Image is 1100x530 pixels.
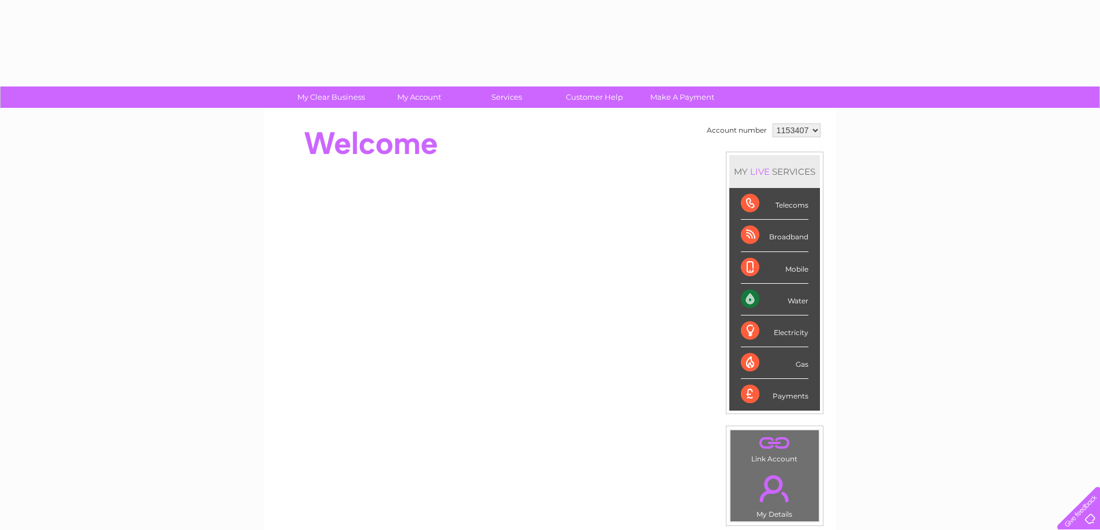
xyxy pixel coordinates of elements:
td: Account number [704,121,770,140]
div: Water [741,284,808,315]
div: MY SERVICES [729,155,820,188]
a: Make A Payment [635,87,730,108]
div: Mobile [741,252,808,284]
a: My Account [371,87,467,108]
a: Services [459,87,554,108]
div: Payments [741,379,808,410]
div: Broadband [741,220,808,251]
div: Telecoms [741,188,808,220]
td: My Details [730,465,819,522]
div: Gas [741,347,808,379]
a: Customer Help [547,87,642,108]
div: Electricity [741,315,808,347]
div: LIVE [748,166,772,177]
a: My Clear Business [284,87,379,108]
td: Link Account [730,430,819,466]
a: . [733,433,816,453]
a: . [733,468,816,509]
